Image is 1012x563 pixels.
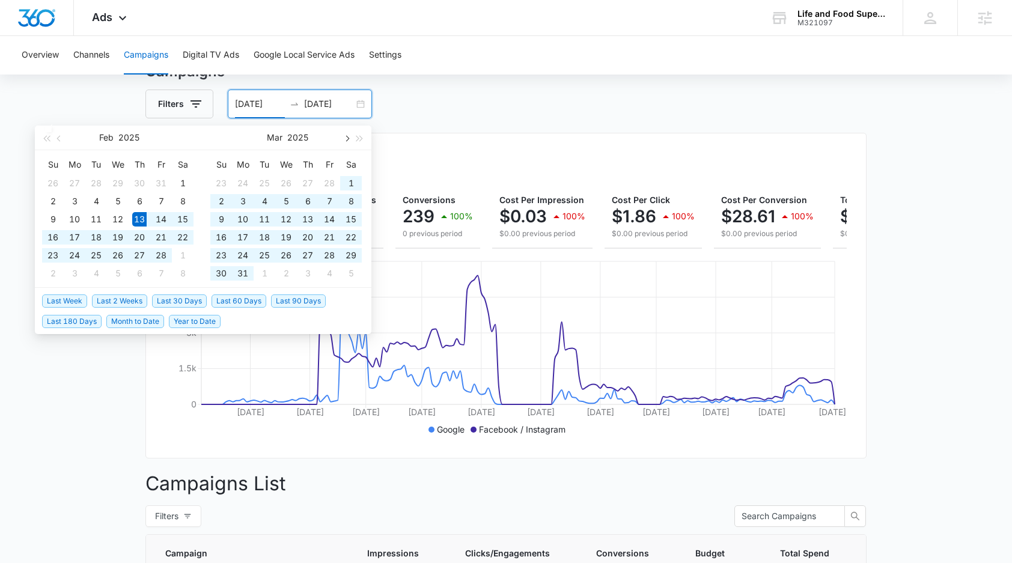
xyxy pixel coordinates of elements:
div: 21 [154,230,168,245]
p: $0.00 previous period [612,228,695,239]
td: 2025-03-27 [297,246,319,264]
div: v 4.0.25 [34,19,59,29]
span: Campaign [165,547,321,559]
div: 29 [344,248,358,263]
span: Impressions [367,547,419,559]
td: 2025-03-08 [340,192,362,210]
span: to [290,99,299,109]
span: Conversions [403,195,456,205]
td: 2025-03-06 [129,264,150,282]
button: Google Local Service Ads [254,36,355,75]
th: Th [129,155,150,174]
input: End date [304,97,354,111]
div: 20 [132,230,147,245]
tspan: [DATE] [758,407,785,417]
div: 1 [175,248,190,263]
tspan: [DATE] [237,407,264,417]
td: 2025-04-04 [319,264,340,282]
td: 2025-03-02 [210,192,232,210]
div: 12 [111,212,125,227]
button: Digital TV Ads [183,36,239,75]
td: 2025-04-02 [275,264,297,282]
span: Year to Date [169,315,221,328]
div: account id [797,19,885,27]
td: 2025-02-17 [64,228,85,246]
div: 27 [67,176,82,190]
th: Tu [254,155,275,174]
div: 24 [236,248,250,263]
th: Su [210,155,232,174]
tspan: 0 [191,399,197,409]
div: 18 [89,230,103,245]
div: 30 [132,176,147,190]
div: 15 [344,212,358,227]
img: tab_domain_overview_orange.svg [32,70,42,79]
th: We [275,155,297,174]
td: 2025-03-23 [210,246,232,264]
button: 2025 [118,126,139,150]
span: Cost Per Impression [499,195,584,205]
div: 23 [214,248,228,263]
div: 28 [322,248,337,263]
p: $0.00 previous period [721,228,814,239]
div: 11 [257,212,272,227]
div: 29 [111,176,125,190]
span: Last 180 Days [42,315,102,328]
span: Cost Per Conversion [721,195,807,205]
p: 239 [403,207,434,226]
div: 10 [236,212,250,227]
td: 2025-02-18 [85,228,107,246]
span: Last 30 Days [152,294,207,308]
td: 2025-02-07 [150,192,172,210]
button: Channels [73,36,109,75]
div: 26 [279,176,293,190]
td: 2025-03-01 [340,174,362,192]
button: Filters [145,90,213,118]
td: 2025-03-13 [297,210,319,228]
p: Facebook / Instagram [479,423,565,436]
td: 2025-02-05 [107,192,129,210]
div: 2 [46,266,60,281]
td: 2025-03-19 [275,228,297,246]
td: 2025-02-16 [42,228,64,246]
div: 4 [257,194,272,208]
td: 2025-03-18 [254,228,275,246]
td: 2025-03-16 [210,228,232,246]
td: 2025-02-01 [172,174,194,192]
div: 23 [214,176,228,190]
th: Sa [172,155,194,174]
div: 5 [111,194,125,208]
th: Su [42,155,64,174]
div: 10 [67,212,82,227]
td: 2025-01-30 [129,174,150,192]
td: 2025-03-03 [232,192,254,210]
p: Campaigns List [145,469,867,498]
td: 2025-02-02 [42,192,64,210]
p: $0.00 previous period [499,228,585,239]
span: Budget [695,547,734,559]
td: 2025-02-24 [64,246,85,264]
tspan: [DATE] [587,407,614,417]
span: Filters [155,510,178,523]
input: Search Campaigns [742,510,828,523]
p: 100% [672,212,695,221]
span: swap-right [290,99,299,109]
td: 2025-02-08 [172,192,194,210]
th: Fr [150,155,172,174]
div: 7 [154,266,168,281]
div: 17 [67,230,82,245]
td: 2025-03-28 [319,246,340,264]
div: 25 [257,176,272,190]
div: 1 [257,266,272,281]
tspan: [DATE] [468,407,495,417]
td: 2025-03-02 [42,264,64,282]
td: 2025-02-11 [85,210,107,228]
div: Keywords by Traffic [133,71,203,79]
td: 2025-03-03 [64,264,85,282]
p: 0 previous period [403,228,473,239]
p: $1.86 [612,207,656,226]
span: Total Spend [780,547,829,559]
div: 27 [300,248,315,263]
div: Domain: [DOMAIN_NAME] [31,31,132,41]
td: 2025-03-14 [319,210,340,228]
